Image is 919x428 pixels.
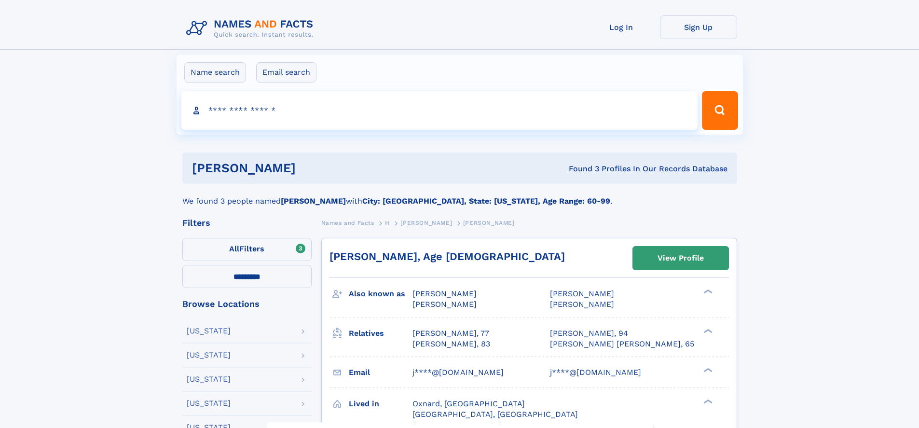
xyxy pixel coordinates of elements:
[187,327,231,335] div: [US_STATE]
[412,300,477,309] span: [PERSON_NAME]
[658,247,704,269] div: View Profile
[182,238,312,261] label: Filters
[182,219,312,227] div: Filters
[349,286,412,302] h3: Also known as
[187,400,231,407] div: [US_STATE]
[349,364,412,381] h3: Email
[187,375,231,383] div: [US_STATE]
[400,217,452,229] a: [PERSON_NAME]
[385,220,390,226] span: H
[412,289,477,298] span: [PERSON_NAME]
[321,217,374,229] a: Names and Facts
[181,91,698,130] input: search input
[362,196,610,206] b: City: [GEOGRAPHIC_DATA], State: [US_STATE], Age Range: 60-99
[550,300,614,309] span: [PERSON_NAME]
[192,162,432,174] h1: [PERSON_NAME]
[701,289,713,295] div: ❯
[182,300,312,308] div: Browse Locations
[550,289,614,298] span: [PERSON_NAME]
[432,164,727,174] div: Found 3 Profiles In Our Records Database
[182,15,321,41] img: Logo Names and Facts
[349,396,412,412] h3: Lived in
[702,91,738,130] button: Search Button
[701,328,713,334] div: ❯
[412,339,490,349] a: [PERSON_NAME], 83
[583,15,660,39] a: Log In
[182,184,737,207] div: We found 3 people named with .
[550,339,694,349] a: [PERSON_NAME] [PERSON_NAME], 65
[660,15,737,39] a: Sign Up
[256,62,316,83] label: Email search
[550,328,628,339] a: [PERSON_NAME], 94
[229,244,239,253] span: All
[385,217,390,229] a: H
[329,250,565,262] a: [PERSON_NAME], Age [DEMOGRAPHIC_DATA]
[281,196,346,206] b: [PERSON_NAME]
[701,398,713,404] div: ❯
[412,410,578,419] span: [GEOGRAPHIC_DATA], [GEOGRAPHIC_DATA]
[187,351,231,359] div: [US_STATE]
[400,220,452,226] span: [PERSON_NAME]
[412,328,489,339] a: [PERSON_NAME], 77
[633,247,728,270] a: View Profile
[463,220,515,226] span: [PERSON_NAME]
[412,399,525,408] span: Oxnard, [GEOGRAPHIC_DATA]
[184,62,246,83] label: Name search
[701,367,713,373] div: ❯
[349,325,412,342] h3: Relatives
